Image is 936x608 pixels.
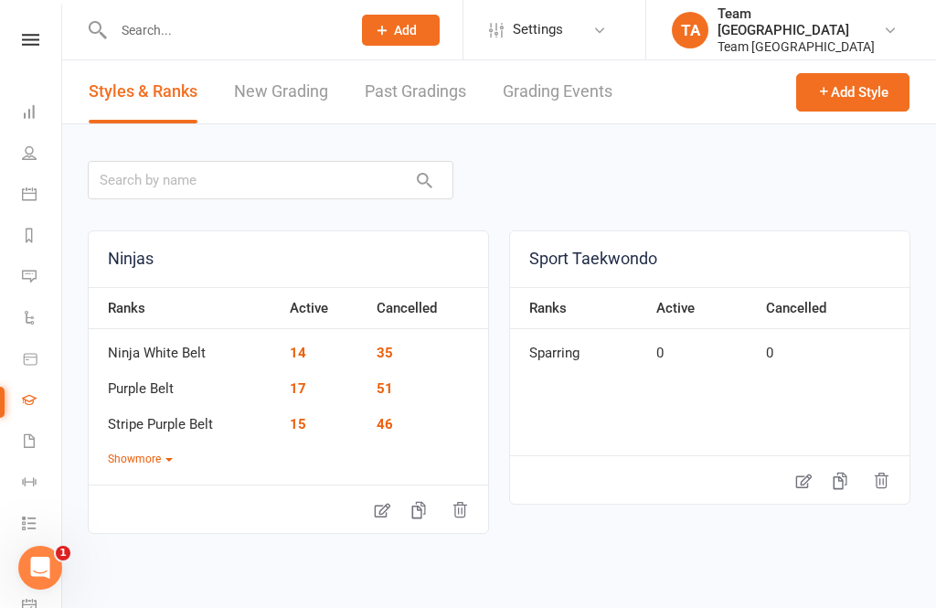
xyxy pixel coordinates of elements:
td: Stripe Purple Belt [89,400,281,436]
button: Add Style [796,73,909,112]
a: Ninjas [89,231,488,287]
th: Cancelled [367,287,488,329]
div: Team [GEOGRAPHIC_DATA] [718,38,883,55]
td: Ninja White Belt [89,329,281,365]
span: Add [394,23,417,37]
th: Active [647,287,757,329]
a: Past Gradings [365,60,466,123]
input: Search... [108,17,338,43]
td: Purple Belt [89,365,281,400]
td: 0 [757,329,909,365]
button: Showmore [108,451,173,468]
td: 0 [647,329,757,365]
a: 35 [377,345,393,361]
td: Sparring [510,329,647,365]
div: Team [GEOGRAPHIC_DATA] [718,5,883,38]
span: Settings [513,9,563,50]
a: Reports [22,217,63,258]
a: 14 [290,345,306,361]
a: New Grading [234,60,328,123]
span: 1 [56,546,70,560]
a: Styles & Ranks [89,60,197,123]
iframe: Intercom live chat [18,546,62,590]
a: 15 [290,416,306,432]
th: Ranks [89,287,281,329]
a: Calendar [22,176,63,217]
th: Cancelled [757,287,909,329]
th: Active [281,287,367,329]
button: Add [362,15,440,46]
a: 17 [290,380,306,397]
a: 51 [377,380,393,397]
a: 46 [377,416,393,432]
div: TA [672,12,708,48]
a: People [22,134,63,176]
a: Sport Taekwondo [510,231,909,287]
th: Ranks [510,287,647,329]
a: Dashboard [22,93,63,134]
a: Product Sales [22,340,63,381]
a: Grading Events [503,60,612,123]
input: Search by name [88,161,453,199]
